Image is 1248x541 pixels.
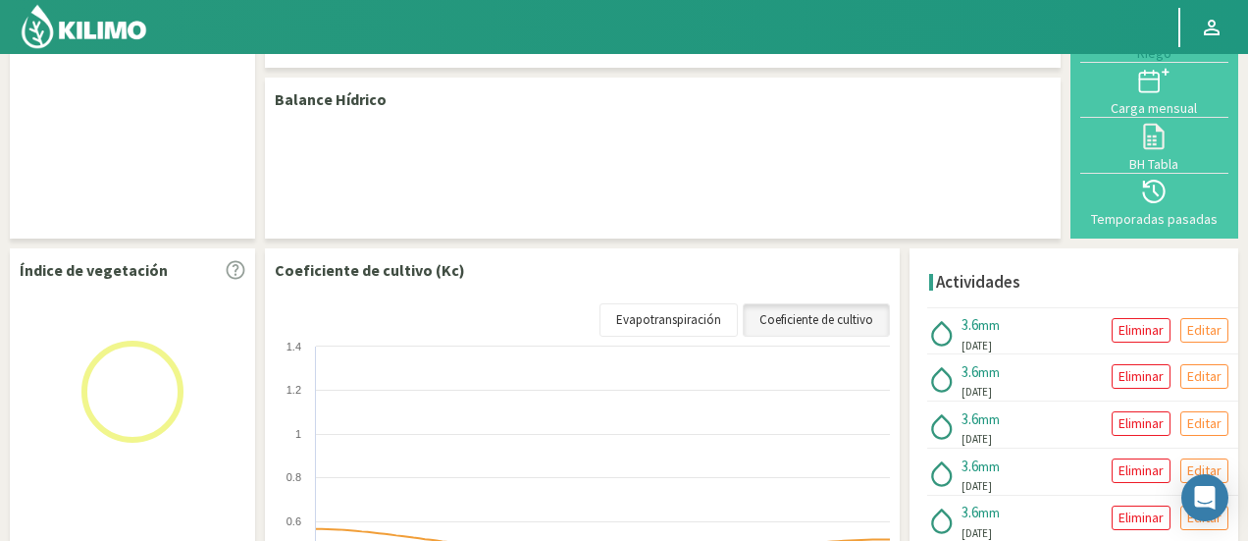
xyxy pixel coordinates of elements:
[1180,411,1228,436] button: Editar
[743,303,890,337] a: Coeficiente de cultivo
[978,410,1000,428] span: mm
[20,3,148,50] img: Kilimo
[1118,507,1164,529] p: Eliminar
[962,457,978,475] span: 3.6
[1187,412,1222,435] p: Editar
[20,258,168,282] p: Índice de vegetación
[1180,364,1228,389] button: Editar
[1180,459,1228,483] button: Editar
[1118,412,1164,435] p: Eliminar
[962,478,992,495] span: [DATE]
[1118,319,1164,342] p: Eliminar
[1086,101,1222,115] div: Carga mensual
[1187,319,1222,342] p: Editar
[1112,506,1170,530] button: Eliminar
[1187,460,1222,482] p: Editar
[936,273,1020,292] h4: Actividades
[1112,364,1170,389] button: Eliminar
[599,303,738,337] a: Evapotranspiración
[295,428,301,440] text: 1
[1180,318,1228,343] button: Editar
[1187,365,1222,388] p: Editar
[1118,365,1164,388] p: Eliminar
[978,504,1000,521] span: mm
[286,515,301,527] text: 0.6
[978,316,1000,334] span: mm
[286,341,301,352] text: 1.4
[1118,460,1164,482] p: Eliminar
[1086,157,1222,171] div: BH Tabla
[1180,506,1228,530] button: Editar
[1112,411,1170,436] button: Eliminar
[1080,118,1228,173] button: BH Tabla
[1181,474,1228,521] div: Open Intercom Messenger
[962,409,978,428] span: 3.6
[962,384,992,401] span: [DATE]
[1080,63,1228,118] button: Carga mensual
[286,384,301,396] text: 1.2
[34,294,231,490] img: Loading...
[275,87,387,111] p: Balance Hídrico
[1080,174,1228,229] button: Temporadas pasadas
[962,315,978,334] span: 3.6
[286,471,301,483] text: 0.8
[962,362,978,381] span: 3.6
[275,258,465,282] p: Coeficiente de cultivo (Kc)
[962,431,992,448] span: [DATE]
[1086,212,1222,226] div: Temporadas pasadas
[1086,46,1222,60] div: Riego
[1112,459,1170,483] button: Eliminar
[962,338,992,354] span: [DATE]
[962,503,978,521] span: 3.6
[1112,318,1170,343] button: Eliminar
[978,363,1000,381] span: mm
[978,458,1000,475] span: mm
